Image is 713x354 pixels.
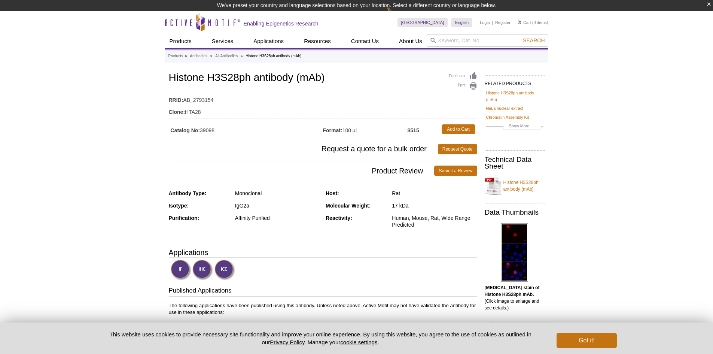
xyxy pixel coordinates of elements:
[165,34,196,48] a: Products
[427,34,548,47] input: Keyword, Cat. No.
[486,114,529,121] a: Chromatin Assembly Kit
[235,190,320,197] div: Monoclonal
[323,127,342,134] strong: Format:
[523,37,545,43] span: Search
[518,18,548,27] li: (0 items)
[485,175,545,197] a: Histone H3S28ph antibody (mAb)
[169,190,207,196] strong: Antibody Type:
[485,209,545,216] h2: Data Thumbnails
[495,20,511,25] a: Register
[449,72,477,80] a: Feedback
[169,144,438,154] span: Request a quote for a bulk order
[171,260,191,280] img: Immunofluorescence Validated
[326,215,352,221] strong: Reactivity:
[521,37,547,44] button: Search
[518,20,521,24] img: Your Cart
[485,285,540,297] b: [MEDICAL_DATA] stain of Histone H3S28ph mAb.
[169,97,183,103] strong: RRID:
[387,6,406,23] img: Change Here
[486,122,543,131] a: Show More
[185,54,187,58] li: »
[241,54,243,58] li: »
[557,333,616,348] button: Got it!
[392,215,477,228] div: Human, Mouse, Rat, Wide Range Predicted
[169,302,477,350] p: The following applications have been published using this antibody. Unless noted above, Active Mo...
[168,53,183,60] a: Products
[326,203,371,209] strong: Molecular Weight:
[171,127,200,134] strong: Catalog No:
[169,104,477,116] td: HTA28
[169,109,185,115] strong: Clone:
[340,339,377,345] button: cookie settings
[486,90,543,103] a: Histone H3S28ph antibody (mAb)
[169,203,189,209] strong: Isotype:
[169,166,435,176] span: Product Review
[169,286,477,297] h3: Published Applications
[270,339,304,345] a: Privacy Policy
[485,156,545,170] h2: Technical Data Sheet
[299,34,335,48] a: Resources
[518,20,531,25] a: Cart
[190,53,207,60] a: Antibodies
[397,18,448,27] a: [GEOGRAPHIC_DATA]
[246,54,301,58] li: Histone H3S28ph antibody (mAb)
[169,247,477,258] h3: Applications
[210,54,213,58] li: »
[207,34,238,48] a: Services
[244,20,319,27] h2: Enabling Epigenetics Research
[192,260,213,280] img: Immunohistochemistry Validated
[501,223,528,282] img: Histone H3S28ph antibody (mAb) tested by immunofluorescence.
[486,105,524,112] a: HeLa nuclear extract
[215,53,238,60] a: All Antibodies
[492,18,493,27] li: |
[485,75,545,88] h2: RELATED PRODUCTS
[392,190,477,197] div: Rat
[485,284,545,311] p: (Click image to enlarge and see details.)
[438,144,477,154] a: Request Quote
[235,202,320,209] div: IgG2a
[97,330,545,346] p: This website uses cookies to provide necessary site functionality and improve your online experie...
[408,127,419,134] strong: $515
[434,166,477,176] a: Submit a Review
[392,202,477,209] div: 17 kDa
[323,122,408,136] td: 100 µl
[326,190,339,196] strong: Host:
[169,72,477,85] h1: Histone H3S28ph antibody (mAb)
[394,34,427,48] a: About Us
[169,122,323,136] td: 39098
[235,215,320,221] div: Affinity Purified
[249,34,288,48] a: Applications
[449,82,477,90] a: Print
[214,260,235,280] img: Immunocytochemistry Validated
[451,18,472,27] a: English
[442,124,475,134] a: Add to Cart
[169,92,477,104] td: AB_2793154
[169,215,199,221] strong: Purification:
[480,20,490,25] a: Login
[347,34,383,48] a: Contact Us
